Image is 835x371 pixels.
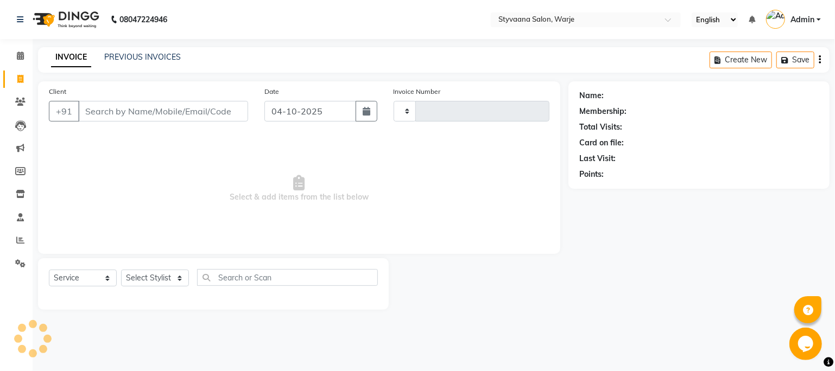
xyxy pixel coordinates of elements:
a: INVOICE [51,48,91,67]
button: Save [776,52,814,68]
button: +91 [49,101,79,121]
div: Last Visit: [579,153,616,164]
div: Membership: [579,106,627,117]
div: Card on file: [579,137,624,149]
div: Points: [579,169,604,180]
div: Total Visits: [579,121,622,133]
span: Select & add items from the list below [49,135,549,243]
label: Date [264,87,279,97]
input: Search or Scan [197,269,378,286]
input: Search by Name/Mobile/Email/Code [78,101,248,121]
button: Create New [710,52,772,68]
label: Invoice Number [394,87,441,97]
div: Name: [579,90,604,101]
img: Admin [766,10,785,29]
span: Admin [790,14,814,25]
img: logo [28,4,102,35]
b: 08047224946 [119,4,167,35]
iframe: chat widget [789,328,824,360]
label: Client [49,87,66,97]
a: PREVIOUS INVOICES [104,52,181,62]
